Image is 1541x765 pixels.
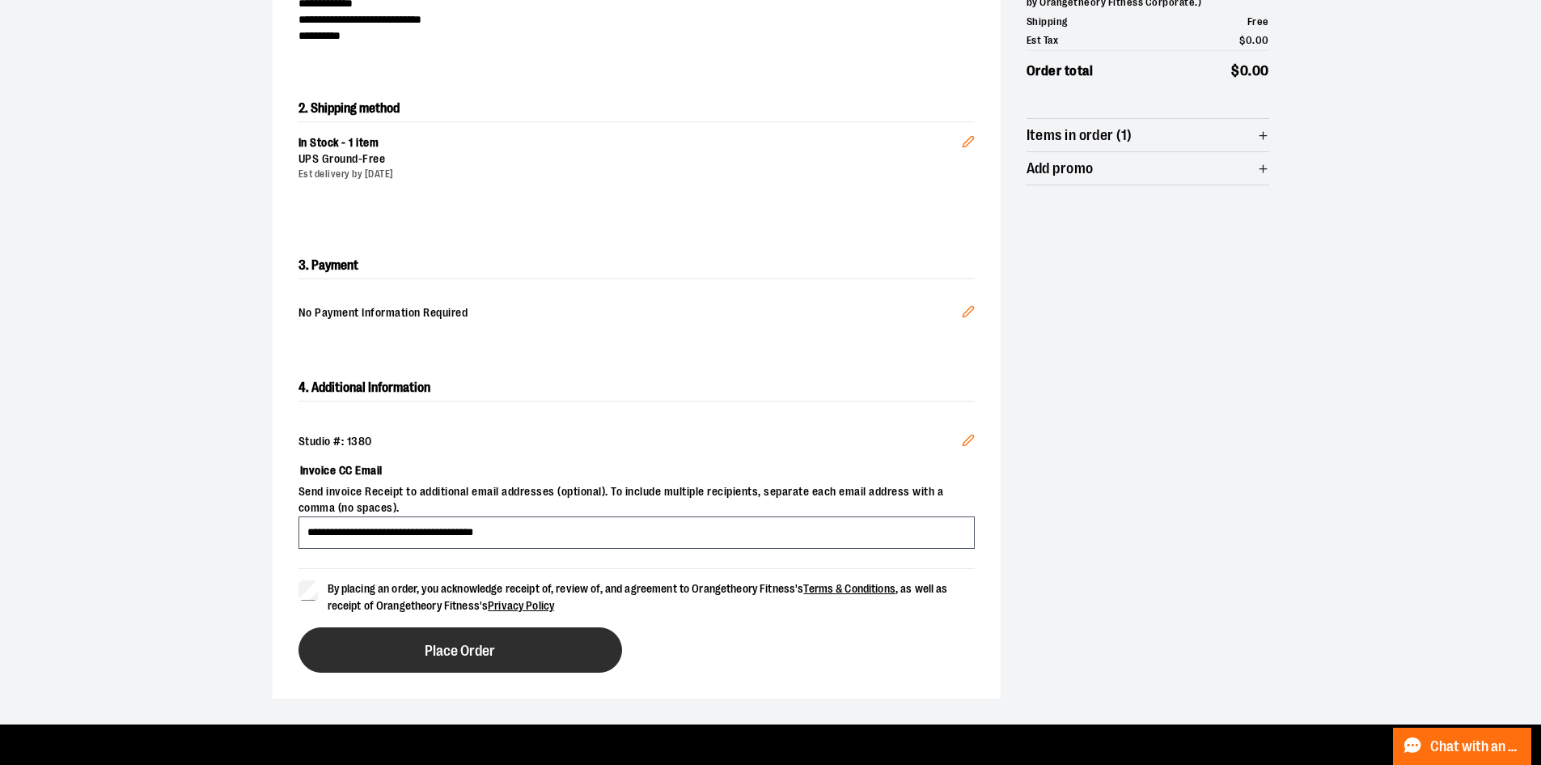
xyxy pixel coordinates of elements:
button: Items in order (1) [1027,119,1269,151]
span: Add promo [1027,161,1094,176]
span: Free [362,152,385,165]
span: Send invoice Receipt to additional email addresses (optional). To include multiple recipients, se... [298,484,975,516]
span: By placing an order, you acknowledge receipt of, review of, and agreement to Orangetheory Fitness... [328,582,948,612]
button: Chat with an Expert [1393,728,1532,765]
span: . [1252,34,1255,46]
span: 00 [1255,34,1269,46]
span: Items in order (1) [1027,128,1132,143]
span: Place Order [425,644,495,659]
span: 0 [1240,63,1249,79]
h2: 2. Shipping method [298,96,975,121]
span: Free [1247,15,1269,28]
a: Terms & Conditions [803,582,895,595]
button: Edit [949,421,988,465]
button: Place Order [298,627,622,673]
button: Add promo [1027,152,1269,185]
button: Edit [949,109,988,166]
a: Privacy Policy [488,599,554,612]
span: Est Tax [1027,32,1059,49]
input: By placing an order, you acknowledge receipt of, review of, and agreement to Orangetheory Fitness... [298,580,318,600]
span: 00 [1252,63,1269,79]
span: No Payment Information Required [298,305,962,323]
div: Est delivery by [DATE] [298,168,962,181]
label: Invoice CC Email [298,457,975,484]
h2: 4. Additional Information [298,375,975,402]
span: Order total [1027,61,1094,82]
span: Chat with an Expert [1430,739,1522,754]
span: $ [1239,34,1246,46]
div: In Stock - 1 item [298,135,962,151]
span: Shipping [1027,14,1068,30]
button: Edit [949,292,988,336]
div: Studio #: 1380 [298,434,975,450]
span: 0 [1246,34,1253,46]
h2: 3. Payment [298,253,975,279]
span: . [1248,63,1252,79]
span: $ [1231,63,1240,79]
div: UPS Ground - [298,151,962,168]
